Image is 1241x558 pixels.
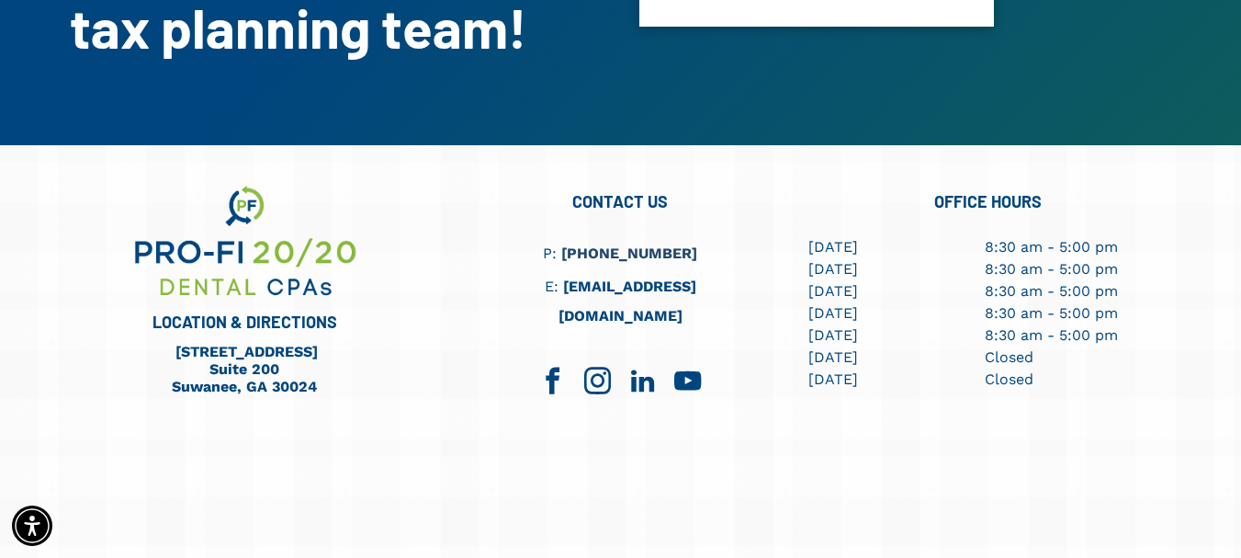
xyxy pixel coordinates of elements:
[808,304,858,322] span: [DATE]
[209,360,279,378] a: Suite 200
[985,304,1118,322] span: 8:30 am - 5:00 pm
[558,278,696,325] a: [EMAIL_ADDRESS][DOMAIN_NAME]
[985,326,1118,344] span: 8:30 am - 5:00 pm
[578,361,618,406] a: instagram
[561,245,697,262] a: [PHONE_NUMBER]
[152,312,337,332] span: LOCATION & DIRECTIONS
[572,191,668,211] span: CONTACT US
[985,238,1118,256] span: 8:30 am - 5:00 pm
[934,191,1042,211] span: OFFICE HOURS
[808,326,858,344] span: [DATE]
[808,282,858,300] span: [DATE]
[985,282,1118,300] span: 8:30 am - 5:00 pm
[668,361,708,406] a: youtube
[808,238,858,256] span: [DATE]
[533,361,573,406] a: facebook
[623,361,663,406] a: linkedin
[543,245,557,262] span: P:
[172,378,317,395] a: Suwanee, GA 30024
[12,506,52,546] div: Accessibility Menu
[985,348,1033,366] span: Closed
[808,348,858,366] span: [DATE]
[808,260,858,278] span: [DATE]
[808,370,858,388] span: [DATE]
[985,370,1033,388] span: Closed
[131,182,357,301] img: We are your dental business support consultants
[985,260,1118,278] span: 8:30 am - 5:00 pm
[175,343,318,360] a: [STREET_ADDRESS]
[545,278,558,295] span: E:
